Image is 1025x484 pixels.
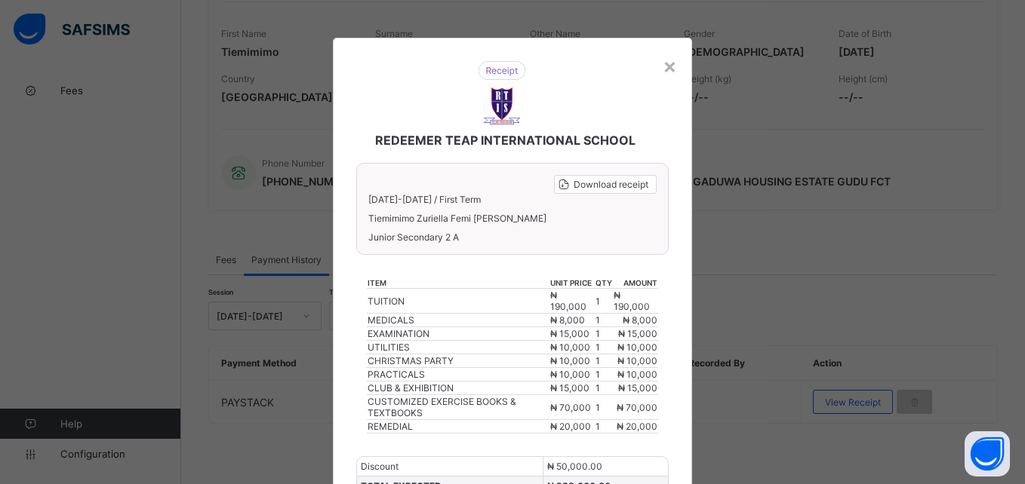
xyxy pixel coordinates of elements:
[595,354,613,368] td: 1
[368,328,549,339] div: EXAMINATION
[617,355,657,366] span: ₦ 10,000
[663,53,677,78] div: ×
[574,179,648,190] span: Download receipt
[595,420,613,433] td: 1
[368,231,656,243] span: Junior Secondary 2 A
[595,289,613,314] td: 1
[368,421,549,432] div: REMEDIAL
[368,396,549,418] div: CUSTOMIZED EXERCISE BOOKS & TEXTBOOKS
[367,277,549,289] th: item
[550,314,585,326] span: ₦ 8,000
[618,328,657,339] span: ₦ 15,000
[617,369,657,380] span: ₦ 10,000
[368,342,549,353] div: UTILITIES
[617,342,657,353] span: ₦ 10,000
[549,277,595,289] th: unit price
[368,355,549,366] div: CHRISTMAS PARTY
[483,87,521,125] img: REDEEMER TEAP INTERNATIONAL SCHOOL
[550,382,589,394] span: ₦ 15,000
[375,133,636,148] span: REDEEMER TEAP INTERNATIONAL SCHOOL
[547,461,602,472] span: ₦ 50,000.00
[550,289,586,312] span: ₦ 190,000
[478,61,526,80] img: receipt.26f346b57495a98c98ef9b0bc63aa4d8.svg
[595,395,613,420] td: 1
[550,402,591,413] span: ₦ 70,000
[595,327,613,341] td: 1
[550,328,589,339] span: ₦ 15,000
[617,402,657,413] span: ₦ 70,000
[965,431,1010,476] button: Open asap
[368,213,656,224] span: Tiemimimo Zuriella Femi [PERSON_NAME]
[614,289,650,312] span: ₦ 190,000
[550,369,590,380] span: ₦ 10,000
[595,314,613,327] td: 1
[623,314,657,326] span: ₦ 8,000
[595,277,613,289] th: qty
[618,382,657,394] span: ₦ 15,000
[361,461,399,472] span: Discount
[595,368,613,381] td: 1
[368,369,549,380] div: PRACTICALS
[595,381,613,395] td: 1
[550,355,590,366] span: ₦ 10,000
[368,314,549,326] div: MEDICALS
[613,277,658,289] th: amount
[368,382,549,394] div: CLUB & EXHIBITION
[550,342,590,353] span: ₦ 10,000
[617,421,657,432] span: ₦ 20,000
[550,421,591,432] span: ₦ 20,000
[595,341,613,354] td: 1
[368,194,481,205] span: [DATE]-[DATE] / First Term
[368,296,549,307] div: TUITION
